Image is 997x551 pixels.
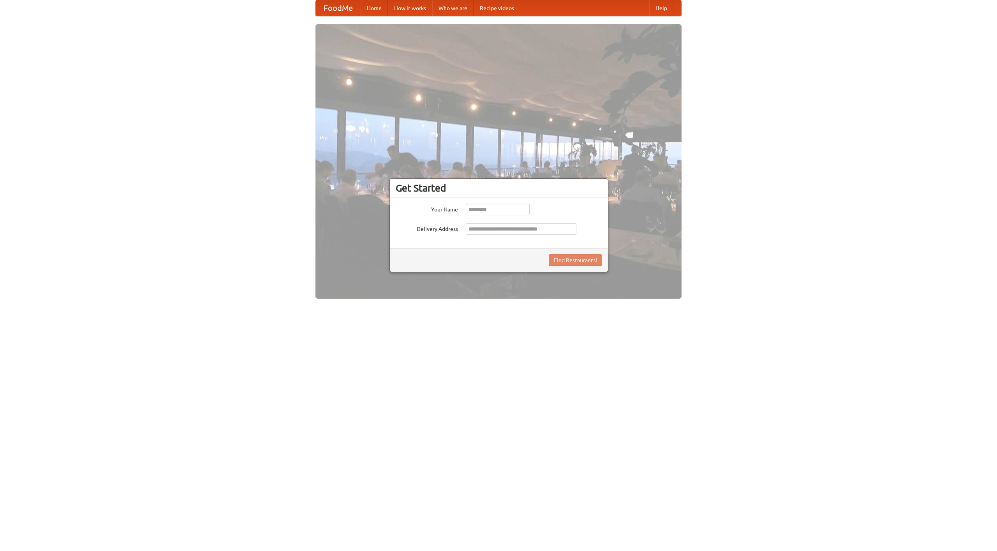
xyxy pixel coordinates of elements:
a: How it works [388,0,432,16]
a: Help [649,0,673,16]
a: FoodMe [316,0,361,16]
h3: Get Started [396,182,602,194]
label: Your Name [396,204,458,213]
button: Find Restaurants! [549,254,602,266]
a: Home [361,0,388,16]
a: Recipe videos [474,0,520,16]
a: Who we are [432,0,474,16]
label: Delivery Address [396,223,458,233]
